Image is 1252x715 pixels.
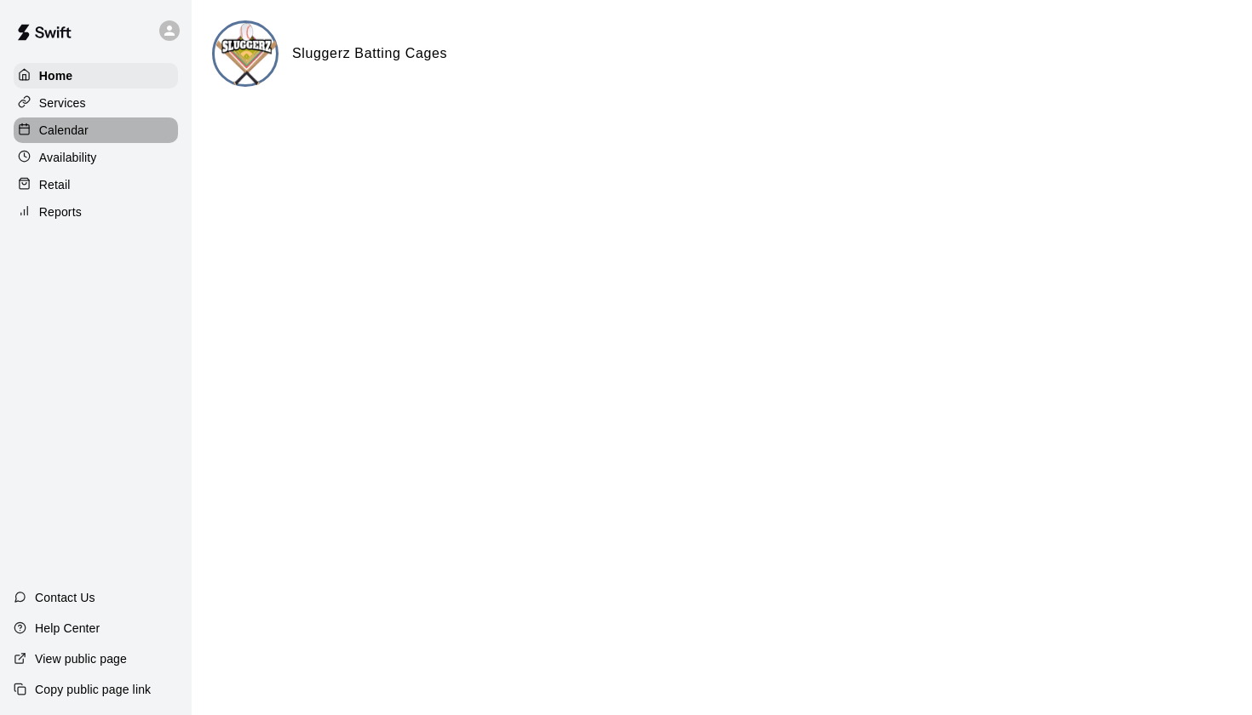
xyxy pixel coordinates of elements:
[39,94,86,112] p: Services
[14,172,178,197] a: Retail
[35,681,151,698] p: Copy public page link
[35,650,127,667] p: View public page
[292,43,447,65] h6: Sluggerz Batting Cages
[14,145,178,170] a: Availability
[39,122,89,139] p: Calendar
[14,117,178,143] a: Calendar
[14,63,178,89] a: Home
[215,23,279,87] img: Sluggerz Batting Cages logo
[35,620,100,637] p: Help Center
[39,149,97,166] p: Availability
[14,90,178,116] a: Services
[14,199,178,225] a: Reports
[39,67,73,84] p: Home
[39,203,82,220] p: Reports
[39,176,71,193] p: Retail
[35,589,95,606] p: Contact Us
